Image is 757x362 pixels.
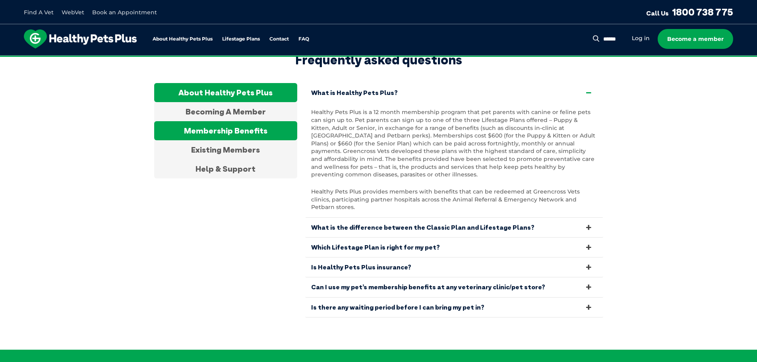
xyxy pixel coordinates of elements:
div: About Healthy Pets Plus [154,83,297,102]
h2: Frequently asked questions [154,52,603,67]
button: Search [591,35,601,43]
div: Help & Support [154,159,297,178]
a: Is Healthy Pets Plus insurance? [305,257,603,277]
a: What is the difference between the Classic Plan and Lifestage Plans? [305,218,603,237]
p: Healthy Pets Plus provides members with benefits that can be redeemed at Greencross Vets clinics,... [311,188,597,211]
div: Membership Benefits [154,121,297,140]
a: Book an Appointment [92,9,157,16]
a: FAQ [298,37,309,42]
a: Is there any waiting period before I can bring my pet in? [305,298,603,317]
a: WebVet [62,9,84,16]
span: Proactive, preventative wellness program designed to keep your pet healthier and happier for longer [230,56,527,63]
span: Call Us [646,9,669,17]
a: Find A Vet [24,9,54,16]
a: Lifestage Plans [222,37,260,42]
div: Becoming A Member [154,102,297,121]
a: About Healthy Pets Plus [153,37,213,42]
a: Become a member [658,29,733,49]
a: Call Us1800 738 775 [646,6,733,18]
a: What is Healthy Pets Plus? [305,83,603,103]
a: Which Lifestage Plan is right for my pet? [305,238,603,257]
img: hpp-logo [24,29,137,48]
a: Contact [269,37,289,42]
p: Healthy Pets Plus is a 12 month membership program that pet parents with canine or feline pets ca... [311,108,597,178]
a: Can I use my pet’s membership benefits at any veterinary clinic/pet store? [305,277,603,297]
a: Log in [632,35,650,42]
div: Existing Members [154,140,297,159]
